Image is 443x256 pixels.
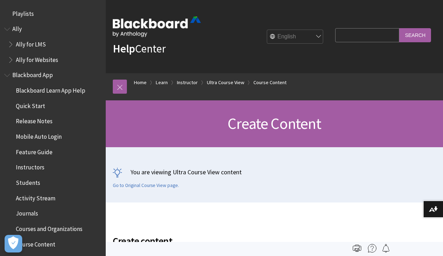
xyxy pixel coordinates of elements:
[156,78,168,87] a: Learn
[399,28,431,42] input: Search
[207,78,244,87] a: Ultra Course View
[368,244,376,252] img: More help
[113,17,201,37] img: Blackboard by Anthology
[16,85,85,94] span: Blackboard Learn App Help
[113,168,436,176] p: You are viewing Ultra Course View content
[12,23,22,33] span: Ally
[16,192,55,202] span: Activity Stream
[16,38,46,48] span: Ally for LMS
[16,238,55,248] span: Course Content
[382,244,390,252] img: Follow this page
[16,223,82,232] span: Courses and Organizations
[16,162,44,171] span: Instructors
[5,235,22,252] button: Open Preferences
[134,78,147,87] a: Home
[353,244,361,252] img: Print
[113,42,135,56] strong: Help
[113,233,332,248] span: Create content
[228,114,321,133] span: Create Content
[12,8,34,17] span: Playlists
[12,69,53,79] span: Blackboard App
[16,100,45,110] span: Quick Start
[16,54,58,63] span: Ally for Websites
[113,182,179,189] a: Go to Original Course View page.
[4,8,101,20] nav: Book outline for Playlists
[267,30,324,44] select: Site Language Selector
[16,208,38,217] span: Journals
[16,146,53,156] span: Feature Guide
[16,177,40,186] span: Students
[253,78,287,87] a: Course Content
[113,42,166,56] a: HelpCenter
[4,23,101,66] nav: Book outline for Anthology Ally Help
[16,131,62,140] span: Mobile Auto Login
[177,78,198,87] a: Instructor
[16,115,53,125] span: Release Notes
